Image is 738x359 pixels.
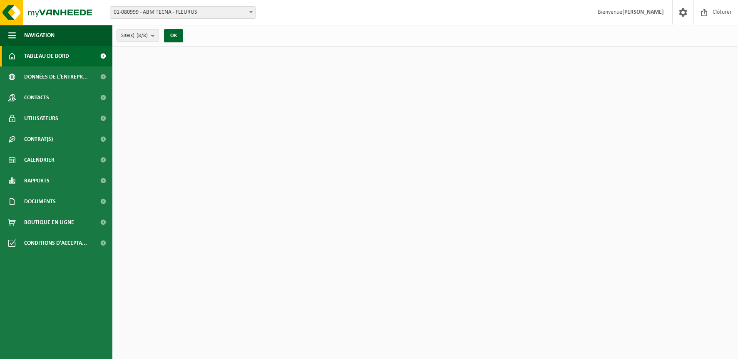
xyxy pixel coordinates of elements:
span: Boutique en ligne [24,212,74,233]
span: Site(s) [121,30,148,42]
button: OK [164,29,183,42]
span: Conditions d'accepta... [24,233,87,253]
span: Données de l'entrepr... [24,66,88,87]
span: Navigation [24,25,55,46]
span: Documents [24,191,56,212]
span: Contacts [24,87,49,108]
span: Calendrier [24,150,55,170]
span: Tableau de bord [24,46,69,66]
span: 01-080999 - ABM TECNA - FLEURUS [110,6,256,19]
strong: [PERSON_NAME] [622,9,664,15]
span: Rapports [24,170,50,191]
count: (8/8) [137,33,148,38]
span: Utilisateurs [24,108,58,129]
span: Contrat(s) [24,129,53,150]
span: 01-080999 - ABM TECNA - FLEURUS [110,7,255,18]
button: Site(s)(8/8) [117,29,159,42]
